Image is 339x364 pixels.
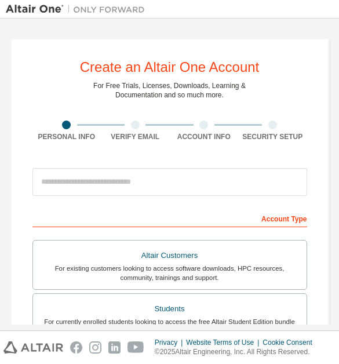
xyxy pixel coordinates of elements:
[40,264,300,282] div: For existing customers looking to access software downloads, HPC resources, community, trainings ...
[40,301,300,317] div: Students
[32,209,307,227] div: Account Type
[70,341,82,354] img: facebook.svg
[263,338,319,347] div: Cookie Consent
[6,3,151,15] img: Altair One
[40,247,300,264] div: Altair Customers
[170,132,239,141] div: Account Info
[101,132,170,141] div: Verify Email
[108,341,121,354] img: linkedin.svg
[32,132,101,141] div: Personal Info
[3,341,63,354] img: altair_logo.svg
[155,338,186,347] div: Privacy
[93,81,246,100] div: For Free Trials, Licenses, Downloads, Learning & Documentation and so much more.
[40,317,300,336] div: For currently enrolled students looking to access the free Altair Student Edition bundle and all ...
[127,341,144,354] img: youtube.svg
[186,338,263,347] div: Website Terms of Use
[80,60,260,74] div: Create an Altair One Account
[155,347,319,357] p: © 2025 Altair Engineering, Inc. All Rights Reserved.
[89,341,101,354] img: instagram.svg
[238,132,307,141] div: Security Setup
